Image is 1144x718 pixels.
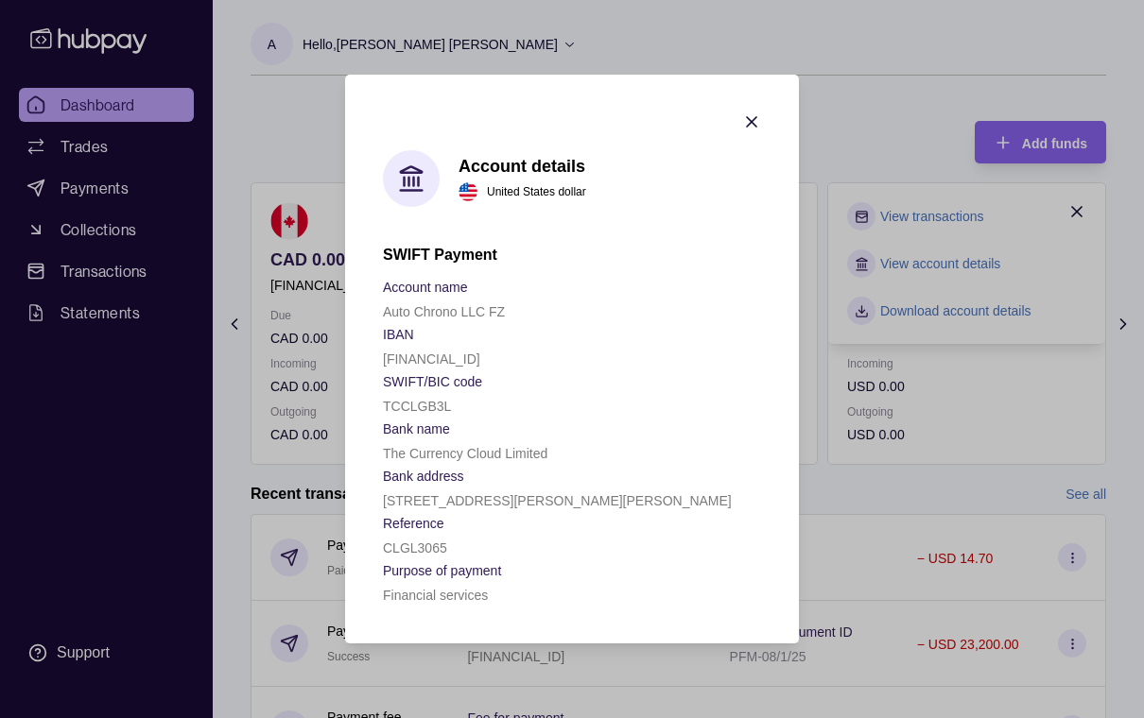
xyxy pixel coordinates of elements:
p: IBAN [383,327,414,342]
p: [FINANCIAL_ID] [383,351,480,367]
h1: Account details [459,156,586,177]
p: [STREET_ADDRESS][PERSON_NAME][PERSON_NAME] [383,493,732,508]
p: SWIFT/BIC code [383,374,482,389]
p: CLGL3065 [383,540,447,556]
p: Purpose of payment [383,563,501,578]
p: TCCLGB3L [383,399,451,414]
p: Auto Chrono LLC FZ [383,304,505,319]
p: Reference [383,516,444,531]
p: Bank address [383,469,464,484]
p: The Currency Cloud Limited [383,446,547,461]
p: United States dollar [487,181,586,202]
p: Account name [383,280,468,295]
p: Bank name [383,421,450,436]
h2: SWIFT Payment [383,245,761,265]
p: Financial services [383,588,488,603]
img: us [459,182,477,201]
